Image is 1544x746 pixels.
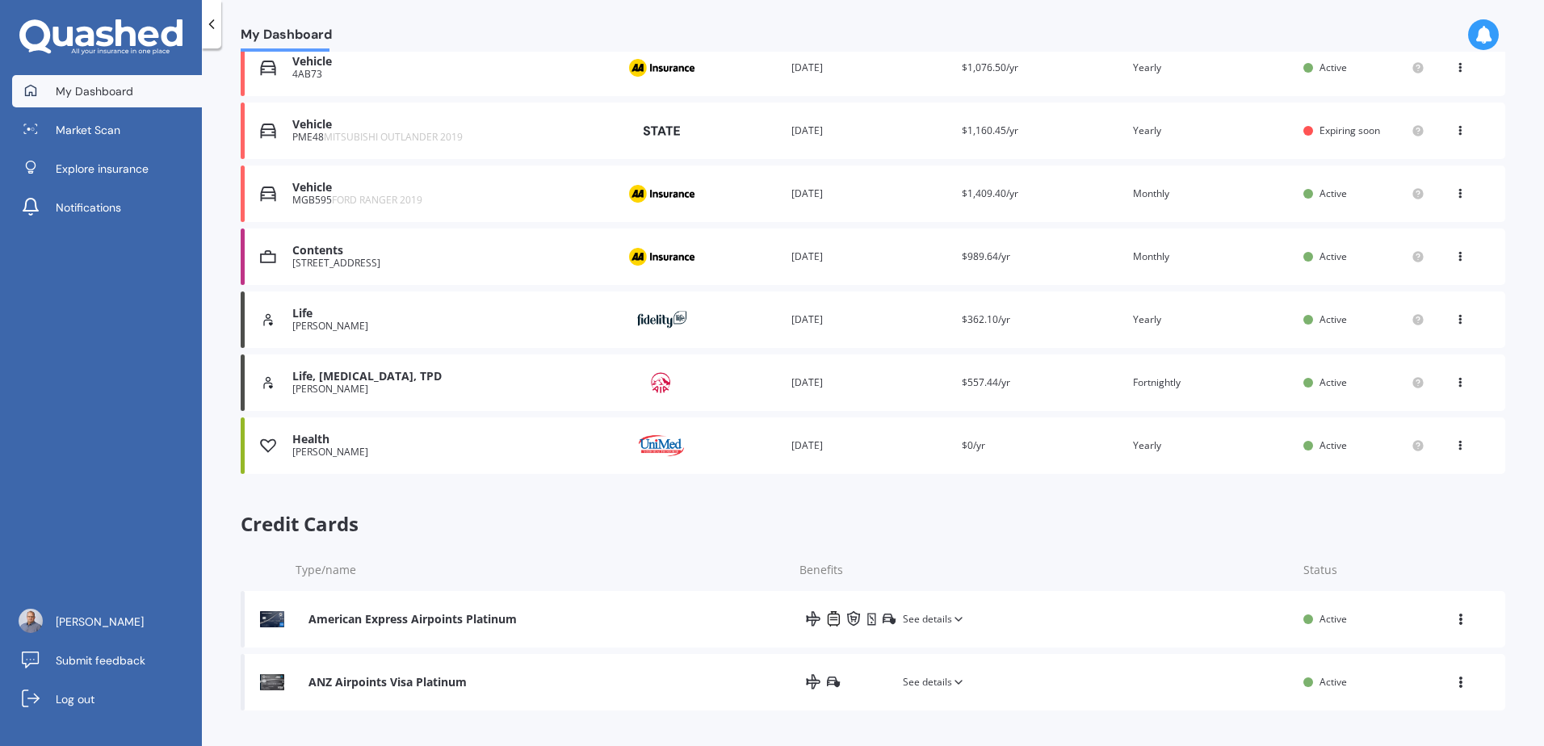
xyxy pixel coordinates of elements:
div: Monthly [1133,249,1290,265]
a: My Dashboard [12,75,202,107]
div: Vehicle [292,55,608,69]
div: [DATE] [791,123,949,139]
span: $362.10/yr [962,312,1010,326]
img: ACg8ocIyarydB0anq_jjP0prZsoD-uLPLMQmyd-69yTMGtwVi_fQup9BBQ=s96-c [19,609,43,633]
div: Yearly [1133,312,1290,328]
div: Vehicle [292,118,608,132]
a: [PERSON_NAME] [12,606,202,638]
img: UniMed [621,430,702,461]
div: [DATE] [791,438,949,454]
div: [DATE] [791,60,949,76]
img: Fidelity Life [621,304,702,335]
span: Submit feedback [56,652,145,668]
div: [DATE] [791,312,949,328]
img: Health [260,438,276,454]
img: AIA [621,367,702,398]
span: Notifications [56,199,121,216]
img: American Express Airpoints Platinum [260,611,284,627]
span: $557.44/yr [962,375,1010,389]
div: Yearly [1133,60,1290,76]
div: [DATE] [791,375,949,391]
div: Contents [292,244,608,258]
a: Log out [12,683,202,715]
div: Fortnightly [1133,375,1290,391]
span: See details [903,611,965,627]
span: $1,076.50/yr [962,61,1018,74]
a: Explore insurance [12,153,202,185]
span: MITSUBISHI OUTLANDER 2019 [324,130,463,144]
img: Vehicle [260,123,276,139]
div: [PERSON_NAME] [292,321,608,332]
div: Status [1303,562,1424,578]
div: ANZ Airpoints Visa Platinum [308,674,467,690]
span: $0/yr [962,438,985,452]
span: Explore insurance [56,161,149,177]
div: Yearly [1133,123,1290,139]
img: AA [621,52,702,83]
img: Life [260,375,276,391]
div: MGB595 [292,195,608,206]
a: Submit feedback [12,644,202,677]
div: Vehicle [292,181,608,195]
span: $989.64/yr [962,249,1010,263]
span: Market Scan [56,122,120,138]
span: Active [1320,186,1347,200]
span: $1,160.45/yr [962,124,1018,137]
div: American Express Airpoints Platinum [308,611,517,627]
div: Yearly [1133,438,1290,454]
div: [PERSON_NAME] [292,446,608,458]
img: AA [621,241,702,272]
div: Health [292,433,608,446]
div: Type/name [296,562,787,578]
a: Market Scan [12,114,202,146]
img: Contents [260,249,276,265]
span: FORD RANGER 2019 [332,193,422,207]
div: PME48 [292,132,608,143]
div: Benefits [799,562,1290,578]
div: [DATE] [791,186,949,202]
div: [PERSON_NAME] [292,383,608,395]
a: Notifications [12,191,202,224]
div: 4AB73 [292,69,608,80]
div: [STREET_ADDRESS] [292,258,608,269]
span: Active [1320,61,1347,74]
div: [DATE] [791,249,949,265]
span: My Dashboard [56,83,133,99]
img: Vehicle [260,60,276,76]
span: Credit Cards [241,513,1505,536]
span: $1,409.40/yr [962,186,1018,200]
img: State [621,116,702,145]
img: Vehicle [260,186,276,202]
span: See details [903,674,965,690]
span: Active [1320,249,1347,263]
span: Active [1320,312,1347,326]
span: Log out [56,691,94,707]
div: Life, Cancer, TPD [292,370,608,383]
img: Life [260,312,276,328]
div: Life [292,307,608,321]
span: Active [1320,612,1347,626]
span: Expiring soon [1320,124,1380,137]
span: Active [1320,438,1347,452]
img: ANZ Airpoints Visa Platinum [260,674,284,690]
img: AA [621,178,702,209]
span: Active [1320,675,1347,689]
div: Monthly [1133,186,1290,202]
span: Active [1320,375,1347,389]
span: [PERSON_NAME] [56,614,144,630]
span: My Dashboard [241,27,332,48]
